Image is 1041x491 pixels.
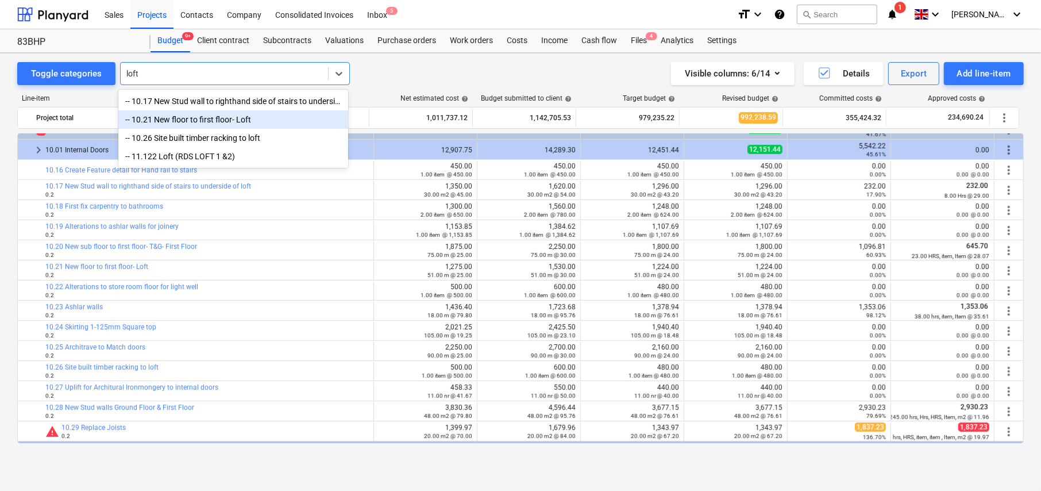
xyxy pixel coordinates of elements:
div: 10.01 Internal Doors [45,141,369,159]
div: 0.00 [896,263,989,279]
small: 48.00 m2 @ 76.61 [631,413,679,419]
div: 1,350.00 [379,182,472,198]
div: 450.00 [585,162,679,178]
small: 2.00 item @ 624.00 [627,212,679,218]
div: 1,142,705.53 [477,109,571,127]
div: 0.00 [792,383,886,400]
div: 0.00 [792,263,886,279]
small: 105.00 m @ 23.10 [527,332,576,339]
small: 8.00 Hrs @ 29.00 [944,193,989,199]
div: -- 10.26 Site built timber racking to loft [118,129,348,147]
div: 1,530.00 [482,263,576,279]
div: Work orders [443,29,500,52]
small: 1.00 item @ 450.00 [627,171,679,178]
small: 1.00 item @ 500.00 [421,292,472,298]
small: 0.2 [45,212,54,218]
div: 1,107.69 [585,223,679,239]
a: Budget9+ [151,29,190,52]
small: 38.00 hrs, item, Item @ 35.61 [915,313,989,320]
div: Committed costs [819,94,882,102]
div: Add line-item [957,66,1011,81]
div: 355,424.32 [788,109,881,127]
div: 450.00 [482,162,576,178]
small: 0.00 @ 0.00 [957,373,989,379]
div: Purchase orders [371,29,443,52]
small: 23.00 HRS, item, Item @ 28.07 [912,253,989,259]
div: 2,160.00 [585,343,679,359]
div: 1,296.00 [585,182,679,198]
span: More actions [1002,405,1016,419]
a: 10.29 Replace Joists [61,424,126,432]
a: 10.21 New floor to first floor- Loft [45,263,148,271]
small: 0.00 @ 0.00 [957,232,989,238]
small: 75.00 m @ 24.00 [634,252,679,258]
i: keyboard_arrow_down [751,7,765,21]
span: 645.70 [965,242,989,250]
small: 90.00 m @ 24.00 [738,352,782,359]
small: 105.00 m @ 19.25 [424,332,472,339]
small: 75.00 m @ 25.00 [427,252,472,258]
div: 0.00 [792,223,886,239]
small: 51.00 m @ 24.00 [738,272,782,278]
div: 3,830.36 [379,404,472,420]
small: 41.67% [866,131,886,137]
small: 0.2 [45,272,54,278]
small: 0.00% [870,373,886,379]
small: 1.00 item @ 600.00 [524,292,576,298]
div: Approved costs [928,94,985,102]
div: 1,300.00 [379,202,472,218]
small: 79.69% [866,413,886,419]
div: 0.00 [896,162,989,178]
div: 12,451.44 [585,146,679,154]
div: 2,425.50 [482,323,576,339]
span: help [976,95,985,102]
div: Income [534,29,575,52]
span: More actions [1002,224,1016,237]
i: keyboard_arrow_down [928,7,942,21]
div: 0.00 [896,383,989,400]
div: 600.00 [482,363,576,379]
a: 10.25 Architrave to Match doors [45,343,145,351]
small: 0.2 [45,191,54,198]
small: 1.00 item @ 450.00 [421,171,472,178]
small: 48.00 m2 @ 79.80 [424,413,472,419]
small: 2.00 item @ 650.00 [421,212,472,218]
button: Details [804,62,884,85]
a: 10.23 Ashlar walls [45,303,103,311]
small: 1.00 item @ 450.00 [731,171,782,178]
small: 1.00 item @ 1,107.69 [726,232,782,238]
div: -- 11.122 Loft (RDS LOFT 1 &2) [118,147,348,166]
small: 0.00 @ 0.00 [957,272,989,278]
div: 1,620.00 [482,182,576,198]
div: 2,930.23 [792,404,886,420]
small: 75.00 m @ 30.00 [531,252,576,258]
div: 0.00 [896,323,989,339]
small: 48.00 m2 @ 76.61 [734,413,782,419]
small: 105.00 m @ 18.48 [631,332,679,339]
a: 10.19 Alterations to ashlar walls for joinery [45,223,179,231]
div: 2,250.00 [482,243,576,259]
span: More actions [1002,304,1016,318]
div: 480.00 [689,283,782,299]
span: 4 [646,32,657,40]
div: 0.00 [896,343,989,359]
div: -- 10.17 New Stud wall to righthand side of stairs to underside of loft [118,92,348,110]
span: 234,690.24 [947,113,985,122]
a: 10.22 Alterations to store room floor for light well [45,283,198,291]
small: 1.00 item @ 480.00 [627,292,679,298]
div: 500.00 [379,283,472,299]
small: 0.00 @ 0.00 [957,332,989,339]
div: Client contract [190,29,256,52]
div: 3,677.15 [585,404,679,420]
span: 2,930.23 [959,403,989,411]
div: 600.00 [482,283,576,299]
span: More actions [1002,183,1016,197]
div: 458.33 [379,383,472,400]
i: format_size [737,7,751,21]
button: Visible columns:6/14 [671,62,795,85]
button: Search [797,5,877,24]
small: 1.00 item @ 450.00 [524,171,576,178]
a: Cash flow [575,29,624,52]
div: Files [624,29,654,52]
